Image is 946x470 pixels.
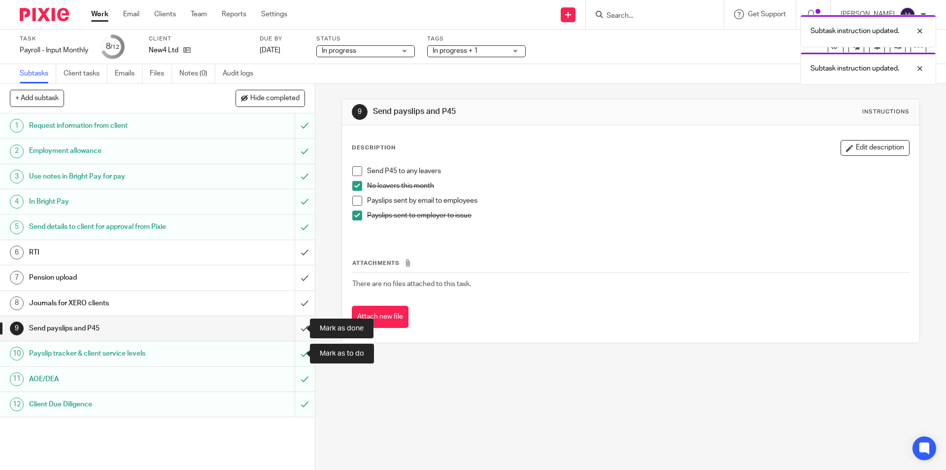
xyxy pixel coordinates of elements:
[900,7,915,23] img: svg%3E
[260,35,304,43] label: Due by
[10,170,24,183] div: 3
[10,372,24,386] div: 11
[115,64,142,83] a: Emails
[841,140,910,156] button: Edit description
[427,35,526,43] label: Tags
[20,45,88,55] div: Payroll - Input Monthly
[10,119,24,133] div: 1
[110,44,119,50] small: /12
[10,271,24,285] div: 7
[10,195,24,209] div: 4
[154,9,176,19] a: Clients
[179,64,215,83] a: Notes (0)
[20,64,56,83] a: Subtasks
[10,347,24,361] div: 10
[29,245,200,260] h1: RTI
[29,397,200,412] h1: Client Due Diligence
[811,64,899,73] p: Subtask instruction updated.
[261,9,287,19] a: Settings
[191,9,207,19] a: Team
[149,35,247,43] label: Client
[862,108,910,116] div: Instructions
[29,296,200,311] h1: Journals for XERO clients
[352,260,400,266] span: Attachments
[10,90,64,107] button: + Add subtask
[322,47,356,54] span: In progress
[29,118,200,133] h1: Request information from client
[91,9,108,19] a: Work
[367,196,909,206] p: Payslips sent by email to employees
[367,166,909,176] p: Send P45 to any leavers
[123,9,139,19] a: Email
[373,107,652,117] h1: Send payslips and P45
[236,90,305,107] button: Hide completed
[10,322,24,335] div: 9
[352,306,408,328] button: Attach new file
[29,270,200,285] h1: Pension upload
[29,194,200,209] h1: In Bright Pay
[223,64,261,83] a: Audit logs
[150,64,172,83] a: Files
[10,145,24,158] div: 2
[29,372,200,387] h1: AOE/DEA
[29,321,200,336] h1: Send payslips and P45
[367,181,909,191] p: No leavers this month
[10,246,24,259] div: 6
[20,35,88,43] label: Task
[250,95,300,103] span: Hide completed
[367,211,909,220] p: Payslips sent to employer to issue
[149,45,178,55] p: New4 Ltd
[106,41,119,52] div: 8
[352,281,471,288] span: There are no files attached to this task.
[10,296,24,310] div: 8
[64,64,107,83] a: Client tasks
[10,220,24,234] div: 5
[352,104,368,120] div: 9
[811,26,899,36] p: Subtask instruction updated.
[29,219,200,234] h1: Send details to client for approval from Pixie
[260,47,280,54] span: [DATE]
[29,144,200,158] h1: Employment allowance
[352,144,396,152] p: Description
[29,169,200,184] h1: Use notes in Bright Pay for pay
[20,8,69,21] img: Pixie
[10,398,24,411] div: 12
[316,35,415,43] label: Status
[29,346,200,361] h1: Payslip tracker & client service levels
[222,9,246,19] a: Reports
[433,47,478,54] span: In progress + 1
